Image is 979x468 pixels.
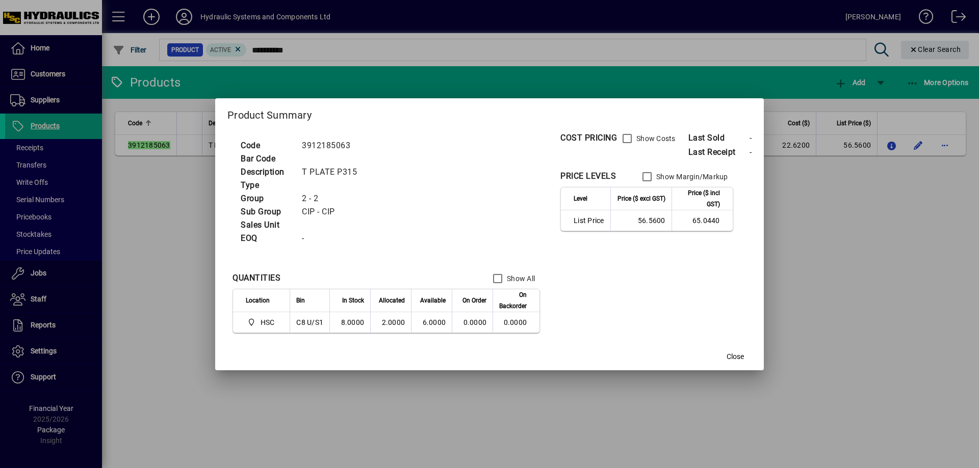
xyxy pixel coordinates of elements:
td: 65.0440 [672,210,733,231]
td: 6.0000 [411,312,452,333]
td: 2.0000 [370,312,411,333]
button: Close [719,348,752,366]
td: T PLATE P315 [297,166,369,179]
span: 0.0000 [463,318,487,326]
span: - [750,147,752,157]
td: CIP - CIP [297,205,369,218]
span: On Backorder [499,289,527,312]
span: HSC [261,317,275,327]
span: - [750,133,752,143]
td: EOQ [236,232,297,245]
span: List Price [574,215,604,226]
label: Show All [505,273,535,284]
td: Code [236,139,297,152]
td: Description [236,166,297,179]
td: Sales Unit [236,218,297,232]
td: C8 U/S1 [290,312,329,333]
h2: Product Summary [215,98,764,128]
div: PRICE LEVELS [560,170,616,182]
span: Price ($ excl GST) [617,193,665,204]
td: - [297,232,369,245]
span: Level [574,193,587,204]
td: Type [236,179,297,192]
td: 3912185063 [297,139,369,152]
td: 56.5600 [610,210,672,231]
span: Last Sold [688,132,750,144]
span: HSC [246,316,278,328]
span: Last Receipt [688,146,750,158]
td: 0.0000 [493,312,539,333]
span: Bin [296,295,305,306]
td: Bar Code [236,152,297,166]
td: Sub Group [236,205,297,218]
div: COST PRICING [560,132,617,144]
span: On Order [462,295,486,306]
span: Allocated [379,295,405,306]
label: Show Margin/Markup [654,172,728,182]
span: In Stock [342,295,364,306]
td: 2 - 2 [297,192,369,205]
label: Show Costs [634,133,676,144]
span: Close [727,351,744,362]
td: Group [236,192,297,205]
span: Location [246,295,270,306]
span: Available [420,295,446,306]
span: Price ($ incl GST) [678,187,720,210]
div: QUANTITIES [233,272,280,284]
td: 8.0000 [329,312,370,333]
